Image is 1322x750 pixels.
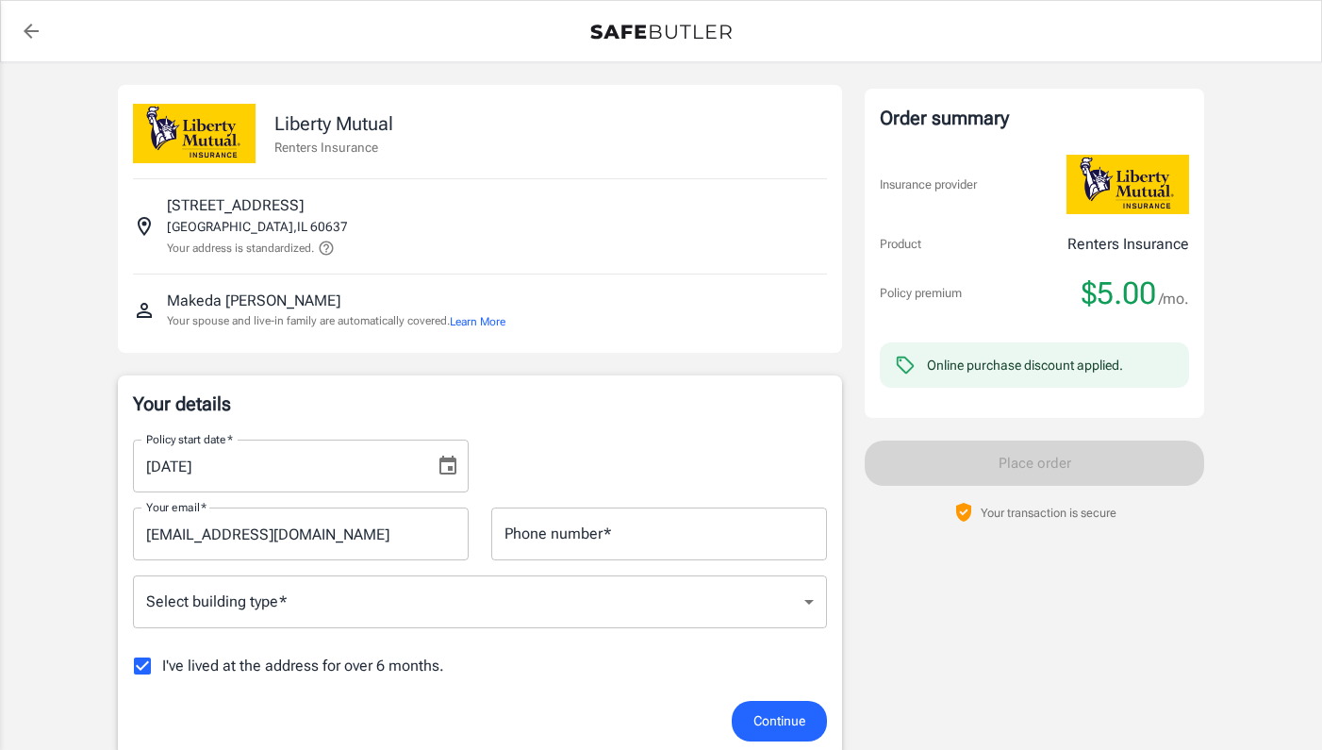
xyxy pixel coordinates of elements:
label: Policy start date [146,431,233,447]
p: Policy premium [880,284,962,303]
p: [GEOGRAPHIC_DATA] , IL 60637 [167,217,348,236]
button: Choose date, selected date is Aug 17, 2025 [429,447,467,485]
input: Enter email [133,508,469,560]
p: Your address is standardized. [167,240,314,257]
img: Back to quotes [590,25,732,40]
input: MM/DD/YYYY [133,440,421,492]
img: Liberty Mutual [133,104,256,163]
button: Continue [732,701,827,742]
p: Your details [133,391,827,417]
div: Order summary [880,104,1189,132]
button: Learn More [450,313,505,330]
span: I've lived at the address for over 6 months. [162,655,444,677]
svg: Insured address [133,215,156,238]
p: Renters Insurance [274,138,393,157]
input: Enter number [491,508,827,560]
img: Liberty Mutual [1066,155,1189,214]
span: $5.00 [1082,275,1156,312]
p: Makeda [PERSON_NAME] [167,290,340,312]
p: Renters Insurance [1067,233,1189,256]
svg: Insured person [133,299,156,322]
span: /mo. [1159,286,1189,312]
p: Liberty Mutual [274,109,393,138]
a: back to quotes [12,12,50,50]
p: Your transaction is secure [981,504,1116,522]
label: Your email [146,499,207,515]
div: Online purchase discount applied. [927,356,1123,375]
p: [STREET_ADDRESS] [167,194,304,217]
span: Continue [753,709,805,733]
p: Your spouse and live-in family are automatically covered. [167,312,505,330]
p: Product [880,235,921,254]
p: Insurance provider [880,175,977,194]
